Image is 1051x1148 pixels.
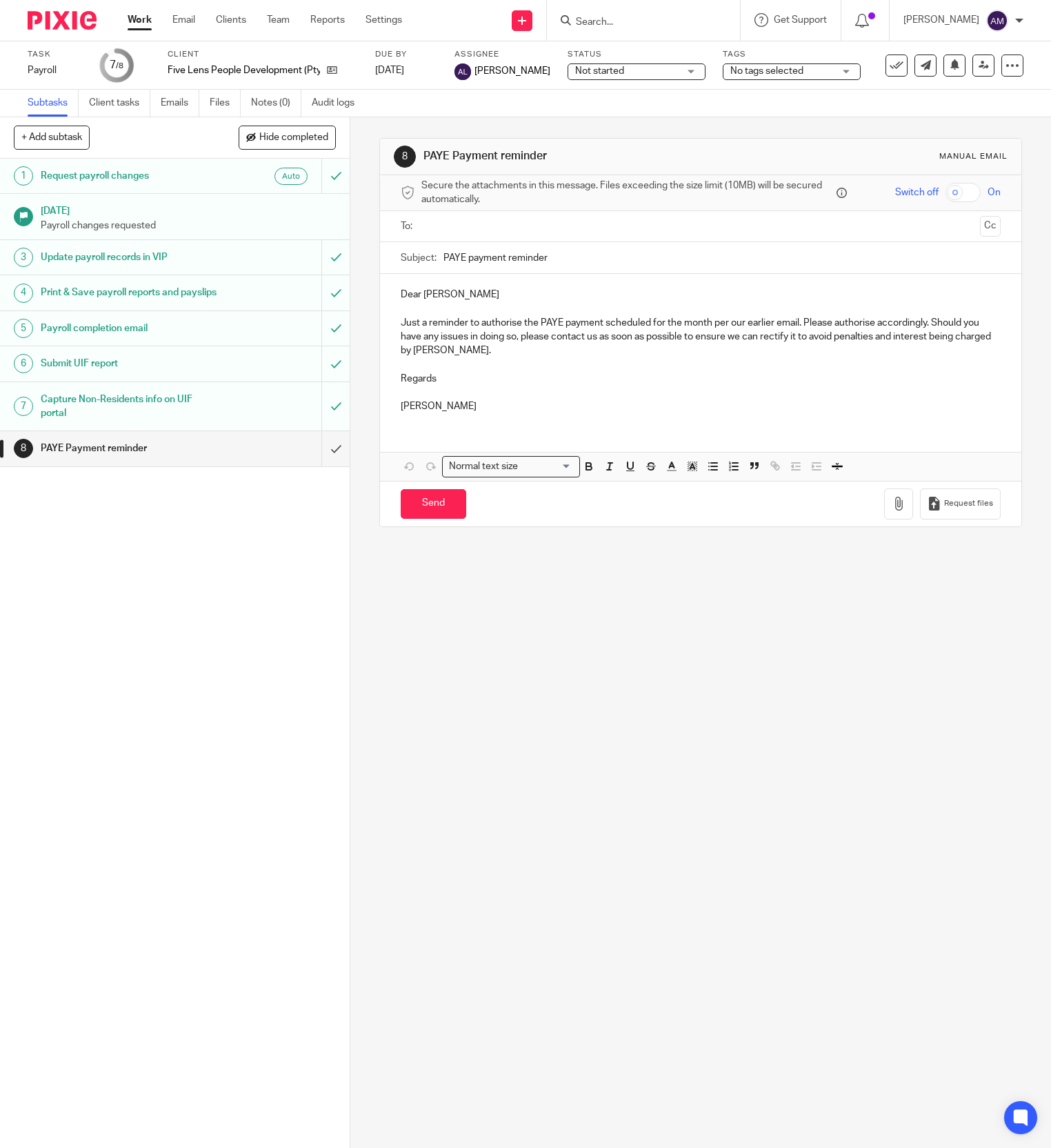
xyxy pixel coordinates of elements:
label: Client [168,49,358,60]
p: [PERSON_NAME] [401,399,1000,413]
label: Status [568,49,705,60]
small: /8 [116,62,123,70]
h1: Submit UIF report [41,353,219,374]
div: 8 [394,146,416,168]
p: Five Lens People Development (Pty) Ltd [168,63,320,77]
div: 1 [14,166,33,186]
a: Reports [310,13,345,27]
input: Search [574,17,699,29]
span: Normal text size [446,459,521,474]
p: Dear [PERSON_NAME] [401,288,1000,301]
label: To: [401,219,416,233]
span: Get Support [774,15,827,25]
label: Subject: [401,251,437,265]
a: Settings [366,13,402,27]
div: 8 [14,439,33,458]
h1: Payroll completion email [41,318,219,339]
div: 7 [110,57,123,73]
button: Hide completed [239,126,336,149]
span: Hide completed [259,132,328,143]
div: 4 [14,284,33,303]
span: [DATE] [375,66,404,75]
label: Due by [375,49,437,60]
div: Payroll [28,63,83,77]
span: Secure the attachments in this message. Files exceeding the size limit (10MB) will be secured aut... [421,179,833,207]
label: Assignee [454,49,550,60]
a: Email [172,13,195,27]
h1: PAYE Payment reminder [423,149,730,164]
div: 7 [14,397,33,416]
h1: Capture Non-Residents info on UIF portal [41,389,219,424]
span: No tags selected [730,66,803,76]
div: 6 [14,354,33,373]
a: Team [267,13,290,27]
h1: Update payroll records in VIP [41,247,219,268]
p: Regards [401,372,1000,386]
div: Auto [274,168,308,185]
span: Switch off [895,186,939,199]
a: Audit logs [312,90,365,117]
a: Emails [161,90,199,117]
span: [PERSON_NAME] [474,64,550,78]
input: Send [401,489,466,519]
a: Clients [216,13,246,27]
label: Task [28,49,83,60]
input: Search for option [522,459,572,474]
button: Cc [980,216,1001,237]
span: Not started [575,66,624,76]
a: Client tasks [89,90,150,117]
span: Request files [944,498,993,509]
p: Payroll changes requested [41,219,336,232]
p: [PERSON_NAME] [903,13,979,27]
p: Just a reminder to authorise the PAYE payment scheduled for the month per our earlier email. Plea... [401,316,1000,358]
button: Request files [920,488,1000,519]
a: Notes (0) [251,90,301,117]
div: 5 [14,319,33,338]
h1: [DATE] [41,201,336,218]
img: Pixie [28,11,97,30]
label: Tags [723,49,861,60]
a: Subtasks [28,90,79,117]
h1: Print & Save payroll reports and payslips [41,282,219,303]
span: On [988,186,1001,199]
a: Work [128,13,152,27]
div: Manual email [939,151,1008,162]
img: svg%3E [454,63,471,80]
div: 3 [14,248,33,267]
img: svg%3E [986,10,1008,32]
a: Files [210,90,241,117]
button: + Add subtask [14,126,90,149]
h1: Request payroll changes [41,166,219,186]
h1: PAYE Payment reminder [41,438,219,459]
div: Search for option [442,456,580,477]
